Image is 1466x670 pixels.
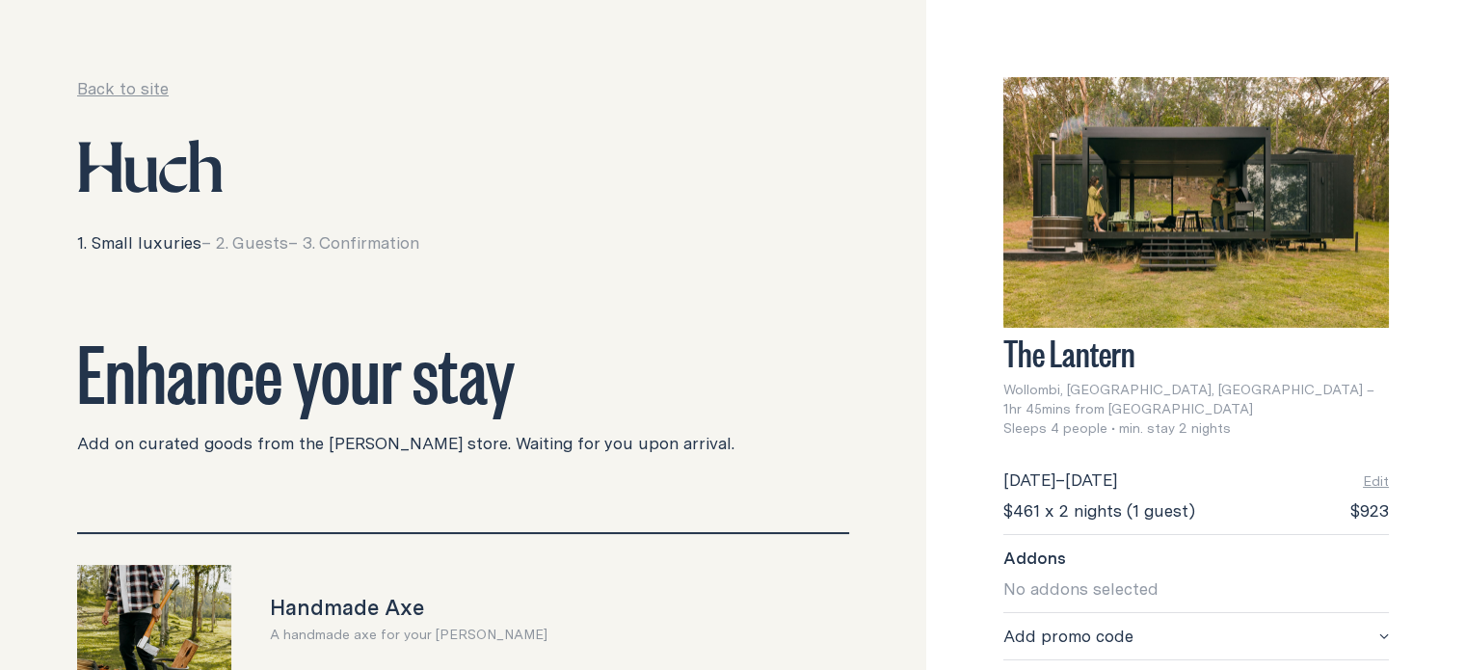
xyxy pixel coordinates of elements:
span: 1. Small luxuries [77,230,201,255]
button: Edit [1363,471,1389,491]
a: Back to site [77,77,169,100]
span: No addons selected [1003,576,1159,601]
span: Sleeps 4 people • min. stay 2 nights [1003,418,1231,438]
h3: The Lantern [1003,339,1389,364]
span: – [288,230,298,255]
span: Wollombi, [GEOGRAPHIC_DATA], [GEOGRAPHIC_DATA] – 1hr 45mins from [GEOGRAPHIC_DATA] [1003,380,1389,418]
h3: Handmade Axe [270,594,547,621]
span: 3. Confirmation [303,230,419,255]
span: Addons [1003,547,1066,570]
span: $923 [1350,499,1389,523]
p: A handmade axe for your [PERSON_NAME] [270,625,547,644]
span: 2. Guests [216,230,288,255]
span: – [201,230,211,255]
button: Add promo code [1003,625,1389,648]
span: $461 x 2 nights (1 guest) [1003,499,1195,523]
p: Add on curated goods from the [PERSON_NAME] store. Waiting for you upon arrival. [77,432,849,455]
span: Add promo code [1003,625,1133,648]
div: – [1003,469,1117,492]
span: [DATE] [1065,468,1117,492]
span: [DATE] [1003,468,1055,492]
h2: Enhance your stay [77,332,849,409]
